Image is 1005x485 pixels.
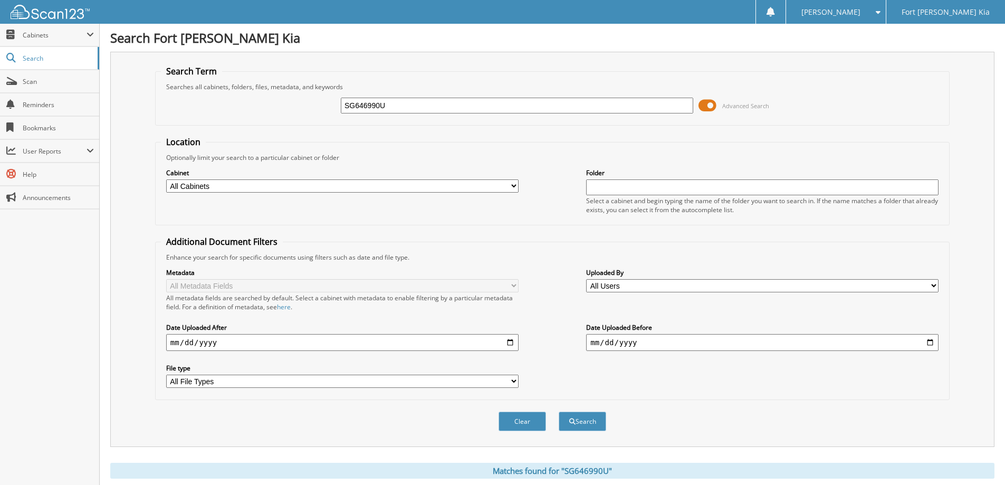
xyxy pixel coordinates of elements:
[499,412,546,431] button: Clear
[277,302,291,311] a: here
[23,100,94,109] span: Reminders
[166,268,519,277] label: Metadata
[166,293,519,311] div: All metadata fields are searched by default. Select a cabinet with metadata to enable filtering b...
[23,123,94,132] span: Bookmarks
[11,5,90,19] img: scan123-logo-white.svg
[23,170,94,179] span: Help
[902,9,990,15] span: Fort [PERSON_NAME] Kia
[23,54,92,63] span: Search
[161,153,944,162] div: Optionally limit your search to a particular cabinet or folder
[586,323,939,332] label: Date Uploaded Before
[166,323,519,332] label: Date Uploaded After
[559,412,606,431] button: Search
[23,147,87,156] span: User Reports
[801,9,860,15] span: [PERSON_NAME]
[23,77,94,86] span: Scan
[586,334,939,351] input: end
[23,193,94,202] span: Announcements
[166,168,519,177] label: Cabinet
[23,31,87,40] span: Cabinets
[586,196,939,214] div: Select a cabinet and begin typing the name of the folder you want to search in. If the name match...
[161,236,283,248] legend: Additional Document Filters
[161,65,222,77] legend: Search Term
[586,268,939,277] label: Uploaded By
[161,82,944,91] div: Searches all cabinets, folders, files, metadata, and keywords
[161,253,944,262] div: Enhance your search for specific documents using filters such as date and file type.
[110,463,994,479] div: Matches found for "SG646990U"
[722,102,769,110] span: Advanced Search
[166,334,519,351] input: start
[110,29,994,46] h1: Search Fort [PERSON_NAME] Kia
[161,136,206,148] legend: Location
[166,364,519,373] label: File type
[586,168,939,177] label: Folder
